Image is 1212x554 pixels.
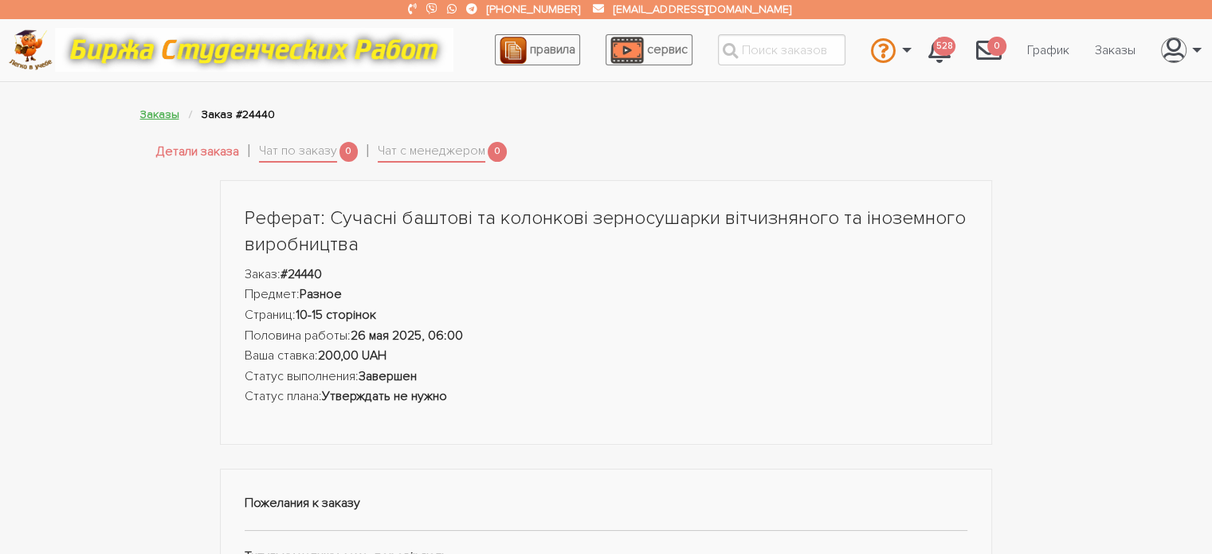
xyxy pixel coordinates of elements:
[606,34,692,65] a: сервис
[963,29,1014,72] a: 0
[300,286,342,302] strong: Разное
[359,368,417,384] strong: Завершен
[339,142,359,162] span: 0
[245,346,968,367] li: Ваша ставка:
[245,265,968,285] li: Заказ:
[718,34,845,65] input: Поиск заказов
[530,41,575,57] span: правила
[245,326,968,347] li: Половина работы:
[647,41,688,57] span: сервис
[318,348,386,363] strong: 200,00 UAH
[140,108,179,121] a: Заказы
[245,367,968,387] li: Статус выполнения:
[55,28,453,72] img: motto-12e01f5a76059d5f6a28199ef077b1f78e012cfde436ab5cf1d4517935686d32.gif
[500,37,527,64] img: agreement_icon-feca34a61ba7f3d1581b08bc946b2ec1ccb426f67415f344566775c155b7f62c.png
[488,142,507,162] span: 0
[245,285,968,305] li: Предмет:
[245,305,968,326] li: Страниц:
[378,141,485,163] a: Чат с менеджером
[156,142,239,163] a: Детали заказа
[614,2,790,16] a: [EMAIL_ADDRESS][DOMAIN_NAME]
[351,328,463,344] strong: 26 мая 2025, 06:00
[296,307,376,323] strong: 10-15 сторінок
[610,37,644,64] img: play_icon-49f7f135c9dc9a03216cfdbccbe1e3994649169d890fb554cedf0eac35a01ba8.png
[916,29,963,72] a: 528
[245,495,360,511] strong: Пожелания к заказу
[495,34,580,65] a: правила
[202,105,275,124] li: Заказ #24440
[1082,35,1148,65] a: Заказы
[245,205,968,258] h1: Реферат: Сучасні баштові та колонкові зерносушарки вітчизняного та іноземного виробництва
[1014,35,1082,65] a: График
[322,388,447,404] strong: Утверждать не нужно
[987,37,1006,57] span: 0
[933,37,955,57] span: 528
[259,141,337,163] a: Чат по заказу
[245,387,968,407] li: Статус плана:
[280,266,322,282] strong: #24440
[487,2,580,16] a: [PHONE_NUMBER]
[9,29,53,70] img: logo-c4363faeb99b52c628a42810ed6dfb4293a56d4e4775eb116515dfe7f33672af.png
